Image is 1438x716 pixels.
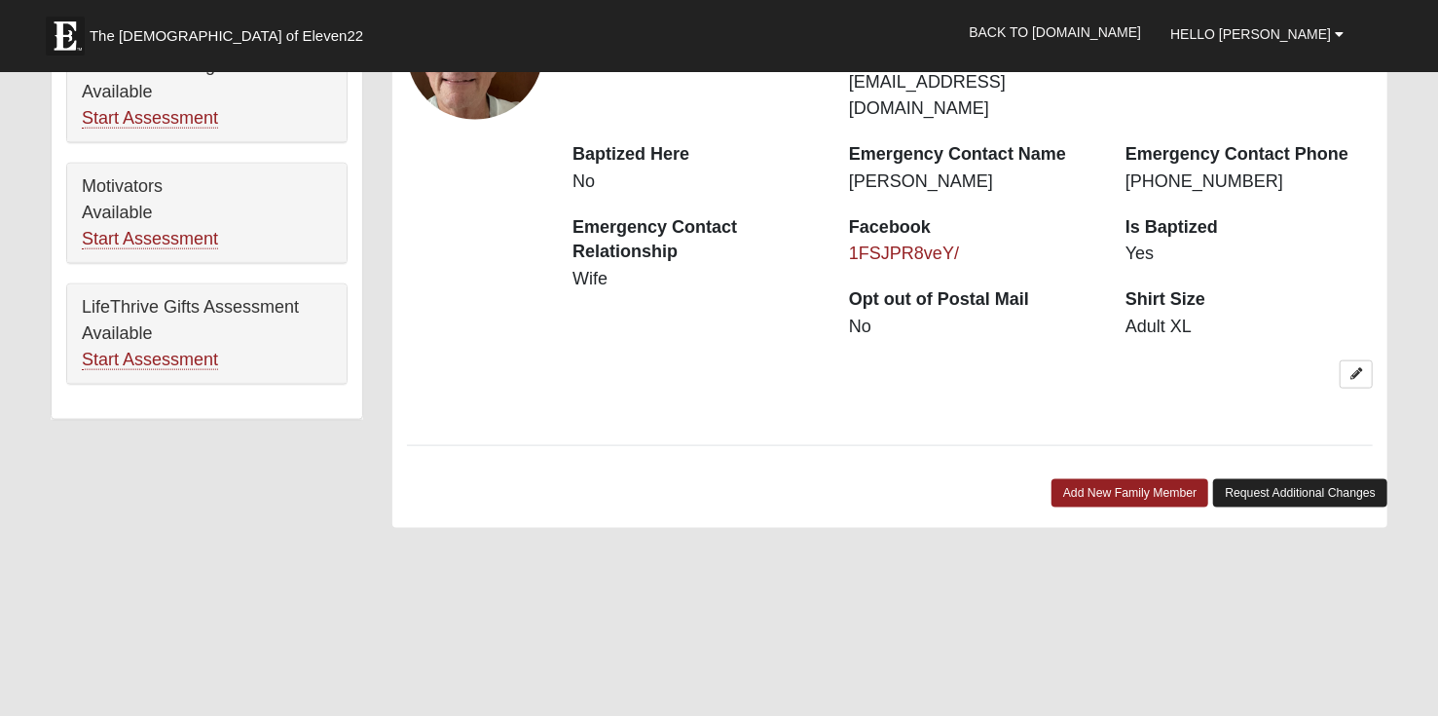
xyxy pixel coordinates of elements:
[572,142,820,168] dt: Baptized Here
[572,215,820,265] dt: Emergency Contact Relationship
[849,244,959,263] a: 1FSJPR8veY/
[849,287,1096,313] dt: Opt out of Postal Mail
[67,43,347,142] div: Emotional Intelligence Available
[849,215,1096,241] dt: Facebook
[82,108,218,129] a: Start Assessment
[1125,170,1373,195] dd: [PHONE_NUMBER]
[1125,142,1373,168] dt: Emergency Contact Phone
[849,142,1096,168] dt: Emergency Contact Name
[572,170,820,195] dd: No
[1170,26,1331,42] span: Hello [PERSON_NAME]
[67,164,347,263] div: Motivators Available
[90,26,363,46] span: The [DEMOGRAPHIC_DATA] of Eleven22
[572,267,820,292] dd: Wife
[849,315,1096,340] dd: No
[1156,10,1358,58] a: Hello [PERSON_NAME]
[954,8,1156,57] a: Back to [DOMAIN_NAME]
[849,170,1096,195] dd: [PERSON_NAME]
[1125,287,1373,313] dt: Shirt Size
[1213,479,1387,508] a: Request Additional Changes
[1340,360,1373,389] a: Edit Bernard Jacob
[36,7,425,56] a: The [DEMOGRAPHIC_DATA] of Eleven22
[1125,215,1373,241] dt: Is Baptized
[67,284,347,384] div: LifeThrive Gifts Assessment Available
[82,350,218,370] a: Start Assessment
[82,229,218,249] a: Start Assessment
[1051,479,1209,508] a: Add New Family Member
[1125,242,1373,267] dd: Yes
[1125,315,1373,340] dd: Adult XL
[46,17,85,56] img: Eleven22 logo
